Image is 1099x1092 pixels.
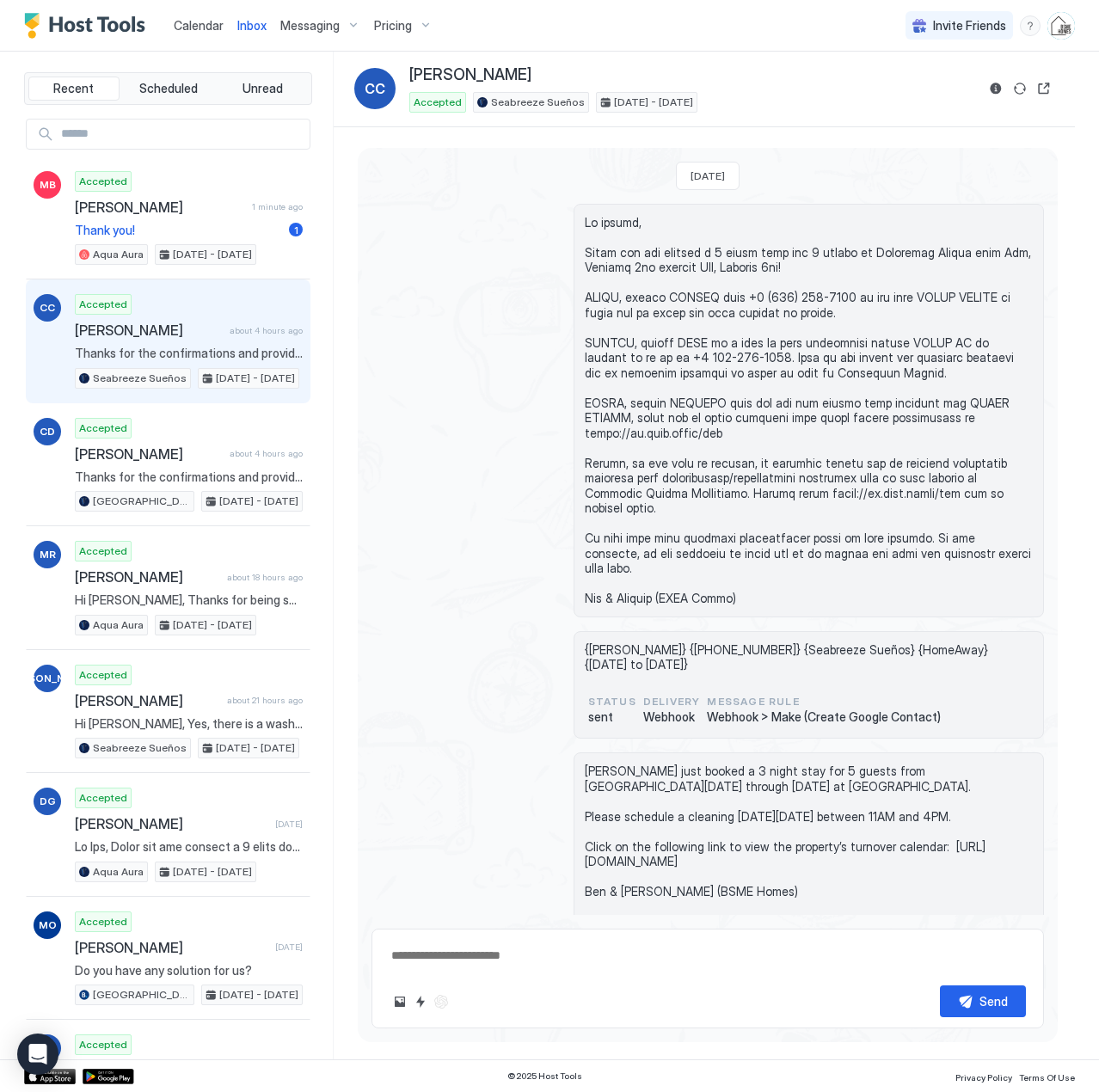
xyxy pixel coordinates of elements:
[17,1034,58,1075] div: Open Intercom Messenger
[230,325,303,336] span: about 4 hours ago
[374,18,412,34] span: Pricing
[1034,78,1054,99] button: Open reservation
[83,1069,134,1084] a: Google Play Store
[123,77,214,101] button: Scheduled
[707,709,941,725] span: Webhook > Make (Create Google Contact)
[410,991,431,1012] button: Quick reply
[24,72,312,105] div: tab-group
[79,297,127,312] span: Accepted
[40,794,56,809] span: DG
[75,939,268,956] span: [PERSON_NAME]
[93,987,190,1003] span: [GEOGRAPHIC_DATA]
[93,864,144,880] span: Aqua Aura
[139,81,198,96] span: Scheduled
[1019,1067,1075,1085] a: Terms Of Use
[93,494,190,509] span: [GEOGRAPHIC_DATA]
[585,215,1033,606] span: Lo ipsumd, Sitam con adi elitsed d 5 eiusm temp inc 9 utlabo et Doloremag Aliqua enim Adm, Veniam...
[252,201,303,212] span: 1 minute ago
[227,572,303,583] span: about 18 hours ago
[275,942,303,953] span: [DATE]
[243,81,283,96] span: Unread
[294,224,298,236] span: 1
[75,322,223,339] span: [PERSON_NAME]
[79,790,127,806] span: Accepted
[79,420,127,436] span: Accepted
[173,864,252,880] span: [DATE] - [DATE]
[217,77,308,101] button: Unread
[643,709,701,725] span: Webhook
[75,223,282,238] span: Thank you!
[79,543,127,559] span: Accepted
[691,169,725,182] span: [DATE]
[643,694,701,709] span: Delivery
[1010,78,1030,99] button: Sync reservation
[409,65,531,85] span: [PERSON_NAME]
[93,371,187,386] span: Seabreeze Sueños
[40,300,55,316] span: CC
[75,568,220,586] span: [PERSON_NAME]
[933,18,1006,34] span: Invite Friends
[40,424,55,439] span: CD
[237,18,267,33] span: Inbox
[75,346,303,361] span: Thanks for the confirmations and providing a copy of your ID via text, [PERSON_NAME]. Please expe...
[979,992,1008,1010] div: Send
[28,77,120,101] button: Recent
[707,694,941,709] span: Message Rule
[491,95,585,110] span: Seabreeze Sueños
[75,199,245,216] span: [PERSON_NAME]
[955,1067,1012,1085] a: Privacy Policy
[93,247,144,262] span: Aqua Aura
[390,991,410,1012] button: Upload image
[1020,15,1041,36] div: menu
[227,695,303,706] span: about 21 hours ago
[75,445,223,463] span: [PERSON_NAME]
[174,16,224,34] a: Calendar
[585,764,1033,899] span: [PERSON_NAME] just booked a 3 night stay for 5 guests from [GEOGRAPHIC_DATA][DATE] through [DATE]...
[79,1037,127,1052] span: Accepted
[940,985,1026,1017] button: Send
[79,914,127,929] span: Accepted
[588,709,636,725] span: sent
[75,815,268,832] span: [PERSON_NAME]
[75,716,303,732] span: Hi [PERSON_NAME], Yes, there is a washer and dryer at Seabreeze Sueños; however, guests must eith...
[219,987,298,1003] span: [DATE] - [DATE]
[585,642,1033,672] span: {[PERSON_NAME]} {[PHONE_NUMBER]} {Seabreeze Sueños} {HomeAway} {[DATE] to [DATE]}
[173,247,252,262] span: [DATE] - [DATE]
[40,177,56,193] span: MB
[1019,1072,1075,1083] span: Terms Of Use
[955,1072,1012,1083] span: Privacy Policy
[24,13,153,39] a: Host Tools Logo
[216,740,295,756] span: [DATE] - [DATE]
[275,819,303,830] span: [DATE]
[93,617,144,633] span: Aqua Aura
[75,963,303,979] span: Do you have any solution for us?
[219,494,298,509] span: [DATE] - [DATE]
[75,469,303,485] span: Thanks for the confirmations and providing a copy of your ID via text, [PERSON_NAME]. Please expe...
[5,671,90,686] span: [PERSON_NAME]
[237,16,267,34] a: Inbox
[365,78,385,99] span: CC
[588,694,636,709] span: status
[39,917,57,933] span: MO
[985,78,1006,99] button: Reservation information
[173,617,252,633] span: [DATE] - [DATE]
[75,839,303,855] span: Lo Ips, Dolor sit ame consect a 9 elits doei tem 1 incidi ut Labo Etdo magn Ali, Enimadmi 31ve qu...
[79,174,127,189] span: Accepted
[40,547,56,562] span: MR
[216,371,295,386] span: [DATE] - [DATE]
[174,18,224,33] span: Calendar
[280,18,340,34] span: Messaging
[93,740,187,756] span: Seabreeze Sueños
[414,95,462,110] span: Accepted
[24,1069,76,1084] a: App Store
[507,1071,582,1082] span: © 2025 Host Tools
[614,95,693,110] span: [DATE] - [DATE]
[54,120,310,149] input: Input Field
[230,448,303,459] span: about 4 hours ago
[1047,12,1075,40] div: User profile
[75,692,220,709] span: [PERSON_NAME]
[53,81,94,96] span: Recent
